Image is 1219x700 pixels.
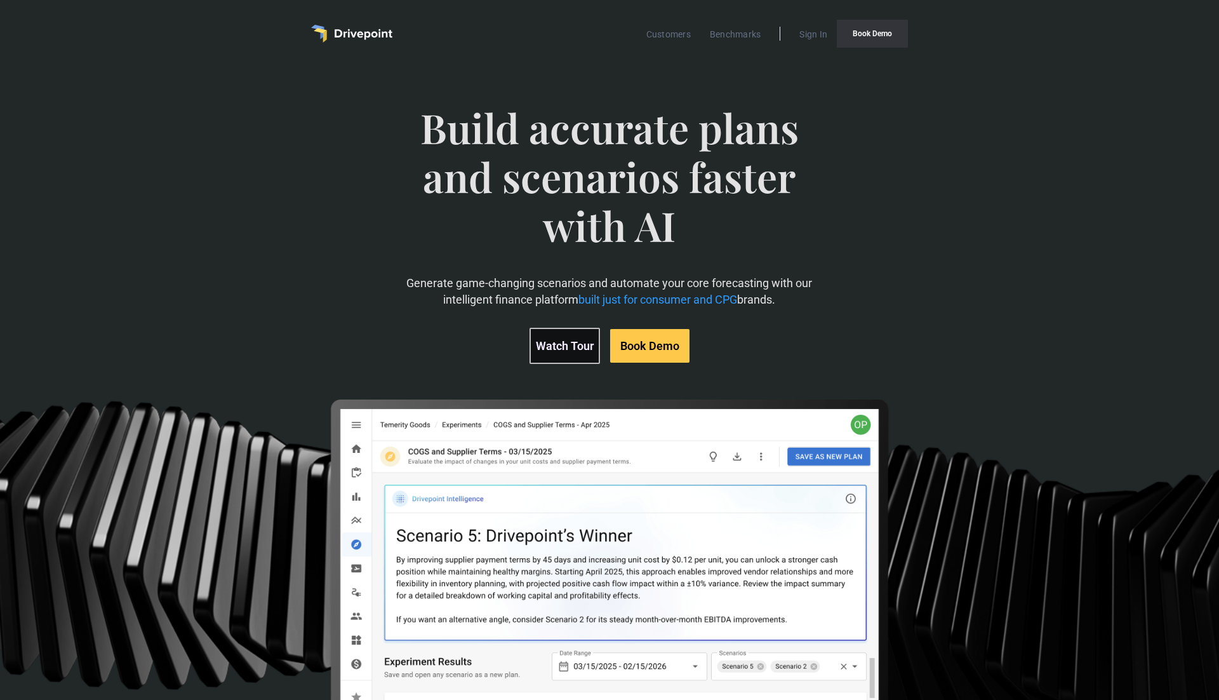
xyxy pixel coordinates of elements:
a: Watch Tour [530,328,600,364]
p: Generate game-changing scenarios and automate your core forecasting with our intelligent finance ... [399,275,820,307]
a: Benchmarks [703,26,768,43]
a: Book Demo [610,329,689,363]
a: Book Demo [837,20,908,48]
a: home [311,25,392,43]
span: Build accurate plans and scenarios faster with AI [399,104,820,275]
a: Customers [640,26,697,43]
a: Sign In [793,26,834,43]
span: built just for consumer and CPG [578,293,737,306]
